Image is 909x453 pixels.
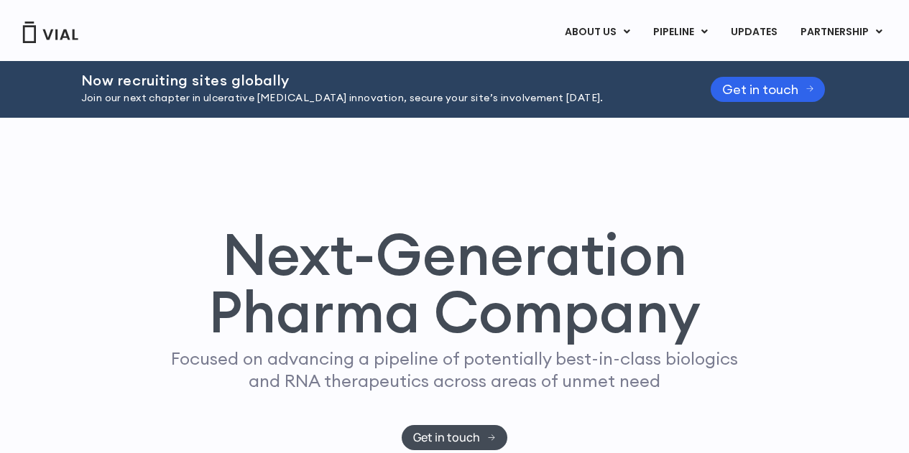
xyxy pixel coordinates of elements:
[413,432,480,443] span: Get in touch
[22,22,79,43] img: Vial Logo
[144,225,766,340] h1: Next-Generation Pharma Company
[722,84,798,95] span: Get in touch
[642,20,719,45] a: PIPELINEMenu Toggle
[553,20,641,45] a: ABOUT USMenu Toggle
[711,77,826,102] a: Get in touch
[789,20,894,45] a: PARTNERSHIPMenu Toggle
[165,347,744,392] p: Focused on advancing a pipeline of potentially best-in-class biologics and RNA therapeutics acros...
[402,425,507,450] a: Get in touch
[719,20,788,45] a: UPDATES
[81,73,675,88] h2: Now recruiting sites globally
[81,90,675,106] p: Join our next chapter in ulcerative [MEDICAL_DATA] innovation, secure your site’s involvement [DA...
